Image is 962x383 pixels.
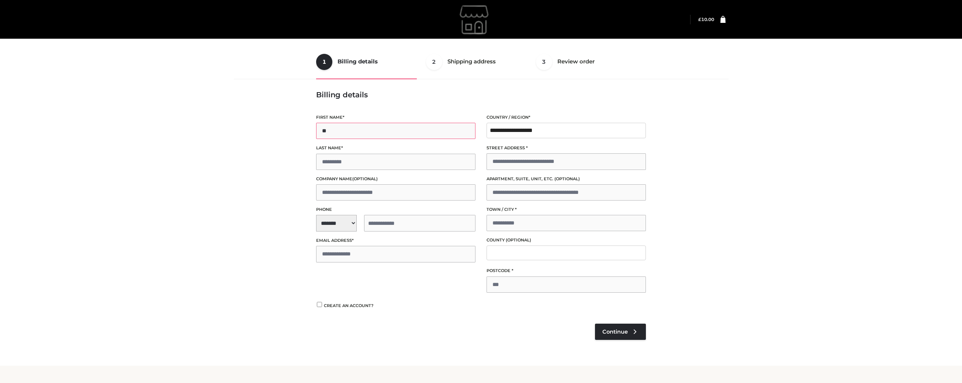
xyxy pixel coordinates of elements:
[602,328,628,335] span: Continue
[352,176,378,181] span: (optional)
[316,114,475,121] label: First name
[316,145,475,152] label: Last name
[316,90,646,99] h3: Billing details
[316,175,475,182] label: Company name
[316,206,475,213] label: Phone
[316,237,475,244] label: Email address
[487,145,646,152] label: Street address
[420,1,530,38] img: gemmachan
[506,237,531,243] span: (optional)
[698,17,701,22] span: £
[698,17,714,22] a: £10.00
[487,175,646,182] label: Apartment, suite, unit, etc.
[487,237,646,244] label: County
[316,302,323,307] input: Create an account?
[487,114,646,121] label: Country / Region
[487,206,646,213] label: Town / City
[487,267,646,274] label: Postcode
[698,17,714,22] bdi: 10.00
[595,324,646,340] a: Continue
[324,303,374,308] span: Create an account?
[554,176,580,181] span: (optional)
